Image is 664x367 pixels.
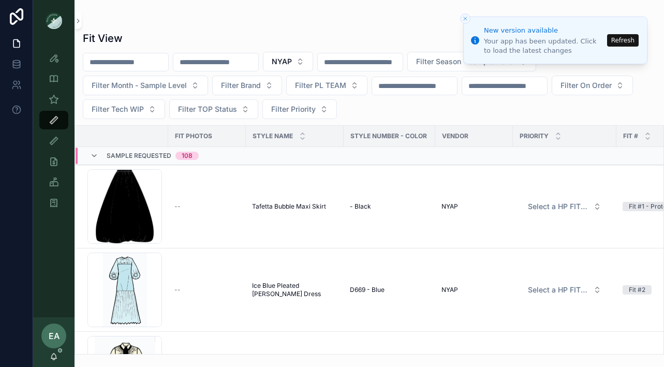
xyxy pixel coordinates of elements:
[212,76,282,95] button: Select Button
[350,132,427,140] span: Style Number - Color
[416,56,515,67] span: Filter Season - Sample Level
[263,52,313,71] button: Select Button
[560,80,612,91] span: Filter On Order
[520,197,610,216] button: Select Button
[92,80,187,91] span: Filter Month - Sample Level
[350,286,429,294] a: D669 - Blue
[83,99,165,119] button: Select Button
[607,34,639,47] button: Refresh
[221,80,261,91] span: Filter Brand
[174,286,181,294] span: --
[441,202,507,211] a: NYAP
[253,132,293,140] span: STYLE NAME
[350,202,371,211] span: - Black
[528,285,589,295] span: Select a HP FIT LEVEL
[169,99,258,119] button: Select Button
[83,76,208,95] button: Select Button
[623,132,638,140] span: Fit #
[407,52,536,71] button: Select Button
[174,286,240,294] a: --
[178,104,237,114] span: Filter TOP Status
[33,41,75,226] div: scrollable content
[252,202,326,211] span: Tafetta Bubble Maxi Skirt
[107,152,171,160] span: Sample Requested
[46,12,62,29] img: App logo
[520,132,549,140] span: PRIORITY
[552,76,633,95] button: Select Button
[441,202,458,211] span: NYAP
[350,286,385,294] span: D669 - Blue
[520,281,610,299] button: Select Button
[182,152,193,160] div: 108
[262,99,337,119] button: Select Button
[83,31,123,46] h1: Fit View
[175,132,212,140] span: Fit Photos
[528,201,589,212] span: Select a HP FIT LEVEL
[92,104,144,114] span: Filter Tech WIP
[629,285,645,295] div: Fit #2
[350,202,429,211] a: - Black
[519,197,610,216] a: Select Button
[519,280,610,300] a: Select Button
[441,286,507,294] a: NYAP
[295,80,346,91] span: Filter PL TEAM
[252,282,337,298] a: Ice Blue Pleated [PERSON_NAME] Dress
[286,76,367,95] button: Select Button
[460,13,470,24] button: Close toast
[174,202,240,211] a: --
[49,330,60,342] span: EA
[272,56,292,67] span: NYAP
[484,25,604,36] div: New version available
[484,37,604,55] div: Your app has been updated. Click to load the latest changes
[174,202,181,211] span: --
[252,202,337,211] a: Tafetta Bubble Maxi Skirt
[442,132,468,140] span: Vendor
[271,104,316,114] span: Filter Priority
[441,286,458,294] span: NYAP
